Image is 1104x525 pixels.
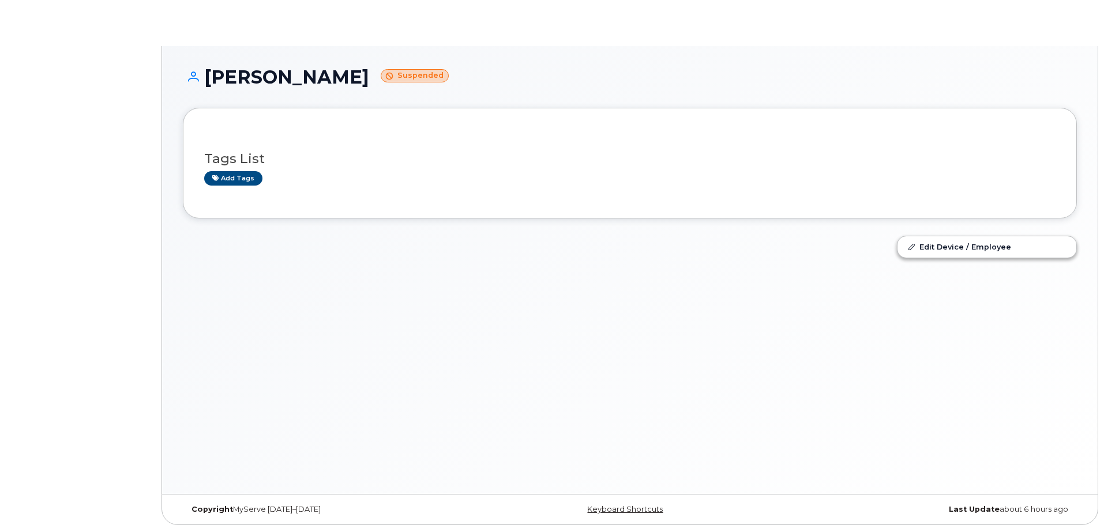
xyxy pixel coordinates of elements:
div: about 6 hours ago [779,505,1077,514]
small: Suspended [381,69,449,82]
h3: Tags List [204,152,1056,166]
div: MyServe [DATE]–[DATE] [183,505,481,514]
strong: Last Update [949,505,1000,513]
h1: [PERSON_NAME] [183,67,1077,87]
a: Keyboard Shortcuts [587,505,663,513]
a: Edit Device / Employee [898,236,1076,257]
a: Add tags [204,171,262,186]
strong: Copyright [191,505,233,513]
